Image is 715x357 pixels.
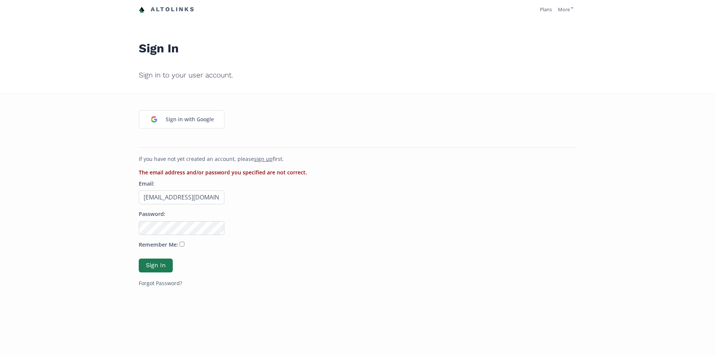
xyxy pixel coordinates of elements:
[139,180,154,188] label: Email:
[139,7,145,13] img: favicon-32x32.png
[139,155,576,163] p: If you have not yet created an account, please first.
[162,112,218,127] div: Sign in with Google
[139,259,173,272] button: Sign In
[139,190,224,204] input: Email address
[139,66,576,85] h2: Sign in to your user account.
[558,6,573,13] a: More
[139,3,195,16] a: Altolinks
[139,241,178,249] label: Remember Me:
[540,6,552,13] a: Plans
[139,110,225,129] a: Sign in with Google
[139,25,576,60] h1: Sign In
[139,169,576,176] li: The email address and/or password you specified are not correct.
[146,112,162,127] img: google_login_logo_184.png
[139,280,182,287] a: Forgot Password?
[139,210,165,218] label: Password:
[254,155,273,162] a: sign up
